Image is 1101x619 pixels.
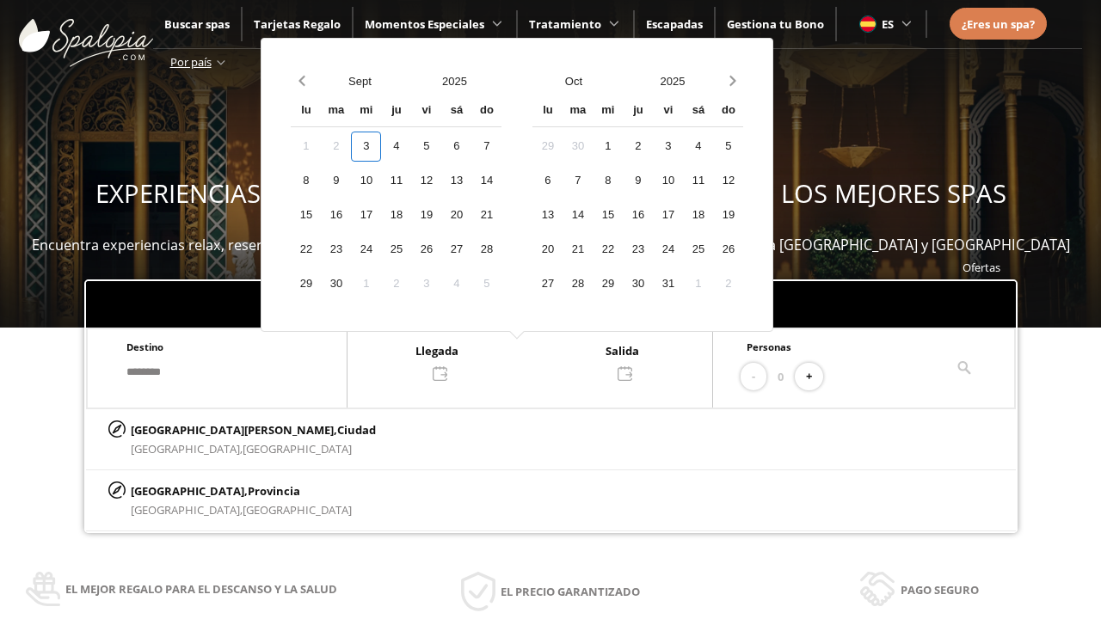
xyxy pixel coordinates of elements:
[532,96,743,299] div: Calendar wrapper
[713,166,743,196] div: 12
[593,166,623,196] div: 8
[381,132,411,162] div: 4
[653,166,683,196] div: 10
[243,502,352,518] span: [GEOGRAPHIC_DATA]
[653,132,683,162] div: 3
[963,260,1000,275] a: Ofertas
[291,269,321,299] div: 29
[381,269,411,299] div: 2
[471,96,501,126] div: do
[623,96,653,126] div: ju
[32,236,1070,254] span: Encuentra experiencias relax, reserva bonos spas y escapadas wellness para disfrutar en más de 40...
[563,96,593,126] div: ma
[291,200,321,230] div: 15
[713,235,743,265] div: 26
[532,200,563,230] div: 13
[411,96,441,126] div: vi
[623,66,722,96] button: Open years overlay
[291,132,501,299] div: Calendar days
[131,481,352,500] p: [GEOGRAPHIC_DATA],
[321,269,351,299] div: 30
[623,200,653,230] div: 16
[727,16,824,32] a: Gestiona tu Bono
[441,235,471,265] div: 27
[563,269,593,299] div: 28
[653,200,683,230] div: 17
[532,96,563,126] div: lu
[164,16,230,32] a: Buscar spas
[683,96,713,126] div: sá
[381,235,411,265] div: 25
[131,502,243,518] span: [GEOGRAPHIC_DATA],
[683,200,713,230] div: 18
[653,96,683,126] div: vi
[441,166,471,196] div: 13
[623,132,653,162] div: 2
[381,200,411,230] div: 18
[291,132,321,162] div: 1
[901,580,979,599] span: Pago seguro
[593,235,623,265] div: 22
[321,132,351,162] div: 2
[683,235,713,265] div: 25
[321,166,351,196] div: 9
[471,166,501,196] div: 14
[623,235,653,265] div: 23
[532,132,563,162] div: 29
[351,132,381,162] div: 3
[351,200,381,230] div: 17
[321,235,351,265] div: 23
[19,2,153,67] img: ImgLogoSpalopia.BvClDcEz.svg
[441,269,471,299] div: 4
[747,340,791,353] span: Personas
[532,269,563,299] div: 27
[291,96,321,126] div: lu
[243,441,352,457] span: [GEOGRAPHIC_DATA]
[563,132,593,162] div: 30
[795,363,823,391] button: +
[593,269,623,299] div: 29
[471,132,501,162] div: 7
[170,54,212,70] span: Por país
[291,96,501,299] div: Calendar wrapper
[962,15,1035,34] a: ¿Eres un spa?
[563,235,593,265] div: 21
[312,66,407,96] button: Open months overlay
[471,235,501,265] div: 28
[593,96,623,126] div: mi
[778,367,784,386] span: 0
[524,66,623,96] button: Open months overlay
[411,166,441,196] div: 12
[593,200,623,230] div: 15
[623,269,653,299] div: 30
[126,340,163,353] span: Destino
[653,269,683,299] div: 31
[722,66,743,96] button: Next month
[407,66,501,96] button: Open years overlay
[411,235,441,265] div: 26
[248,483,300,499] span: Provincia
[713,269,743,299] div: 2
[291,235,321,265] div: 22
[441,96,471,126] div: sá
[65,579,337,598] span: El mejor regalo para el descanso y la salud
[623,166,653,196] div: 9
[411,132,441,162] div: 5
[471,200,501,230] div: 21
[381,96,411,126] div: ju
[131,441,243,457] span: [GEOGRAPHIC_DATA],
[962,16,1035,32] span: ¿Eres un spa?
[321,96,351,126] div: ma
[291,66,312,96] button: Previous month
[532,166,563,196] div: 6
[291,166,321,196] div: 8
[441,200,471,230] div: 20
[653,235,683,265] div: 24
[713,200,743,230] div: 19
[683,166,713,196] div: 11
[646,16,703,32] a: Escapadas
[713,132,743,162] div: 5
